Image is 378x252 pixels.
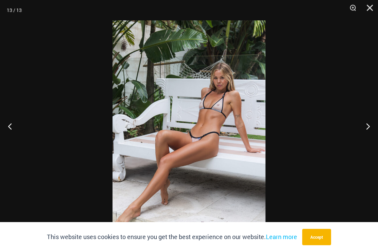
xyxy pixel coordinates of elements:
[266,233,297,241] a: Learn more
[7,5,22,15] div: 13 / 13
[353,109,378,143] button: Next
[302,229,331,245] button: Accept
[113,20,265,250] img: Trade Winds IvoryInk 317 Top 469 Thong 09
[47,232,297,242] p: This website uses cookies to ensure you get the best experience on our website.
